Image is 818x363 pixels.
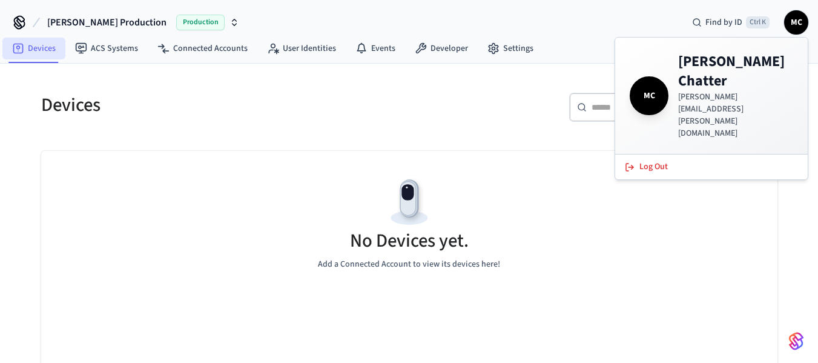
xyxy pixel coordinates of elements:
[789,331,803,351] img: SeamLogoGradient.69752ec5.svg
[318,258,500,271] p: Add a Connected Account to view its devices here!
[350,228,469,253] h5: No Devices yet.
[784,10,808,35] button: MC
[65,38,148,59] a: ACS Systems
[746,16,770,28] span: Ctrl K
[382,175,437,230] img: Devices Empty State
[257,38,346,59] a: User Identities
[346,38,405,59] a: Events
[705,16,742,28] span: Find by ID
[47,15,167,30] span: [PERSON_NAME] Production
[785,12,807,33] span: MC
[41,93,402,118] h5: Devices
[678,52,793,91] h4: [PERSON_NAME] Chatter
[682,12,779,33] div: Find by IDCtrl K
[478,38,543,59] a: Settings
[618,157,805,177] button: Log Out
[176,15,225,30] span: Production
[405,38,478,59] a: Developer
[632,79,666,113] span: MC
[678,91,793,139] p: [PERSON_NAME][EMAIL_ADDRESS][PERSON_NAME][DOMAIN_NAME]
[148,38,257,59] a: Connected Accounts
[2,38,65,59] a: Devices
